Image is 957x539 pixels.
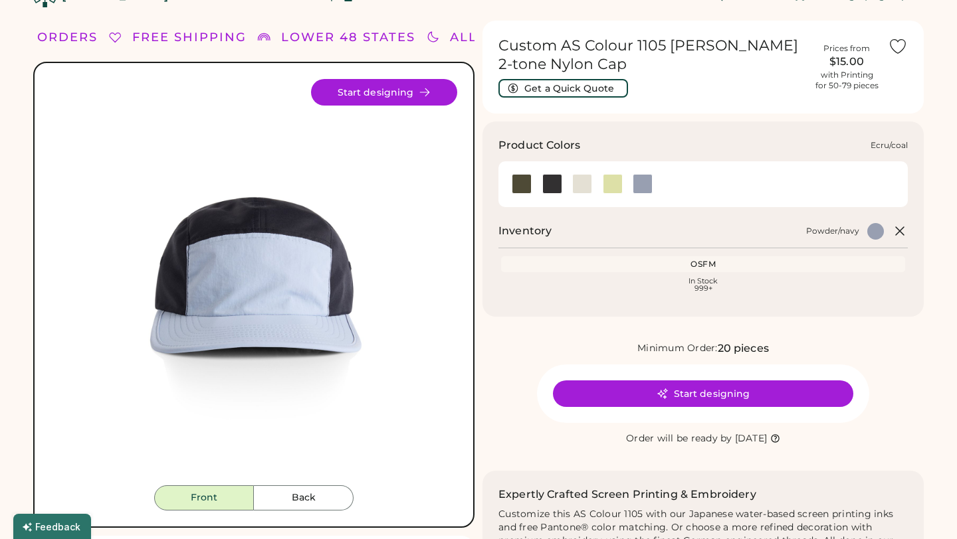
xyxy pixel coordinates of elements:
div: 20 pieces [718,341,769,356]
button: Get a Quick Quote [498,79,628,98]
div: Order will be ready by [626,432,732,445]
div: LOWER 48 STATES [281,29,415,46]
div: Minimum Order: [637,342,718,355]
h2: Inventory [498,223,552,239]
h3: Product Colors [498,137,580,153]
div: Powder/navy [806,226,859,236]
div: with Printing for 50-79 pieces [815,70,879,91]
button: Front [154,485,254,510]
button: Start designing [553,380,853,407]
div: FREE SHIPPING [132,29,247,46]
button: Start designing [311,79,457,106]
button: Back [254,485,354,510]
div: 1105 Style Image [51,79,457,485]
div: Ecru/coal [871,140,908,151]
div: OSFM [504,259,903,269]
div: ALL ORDERS [450,29,542,46]
h1: Custom AS Colour 1105 [PERSON_NAME] 2-tone Nylon Cap [498,37,805,74]
div: ALL ORDERS [5,29,98,46]
div: [DATE] [735,432,768,445]
img: 1105 - Powder/navy Front Image [51,79,457,485]
div: In Stock 999+ [504,277,903,292]
div: $15.00 [813,54,880,70]
div: Prices from [823,43,870,54]
h2: Expertly Crafted Screen Printing & Embroidery [498,487,756,502]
